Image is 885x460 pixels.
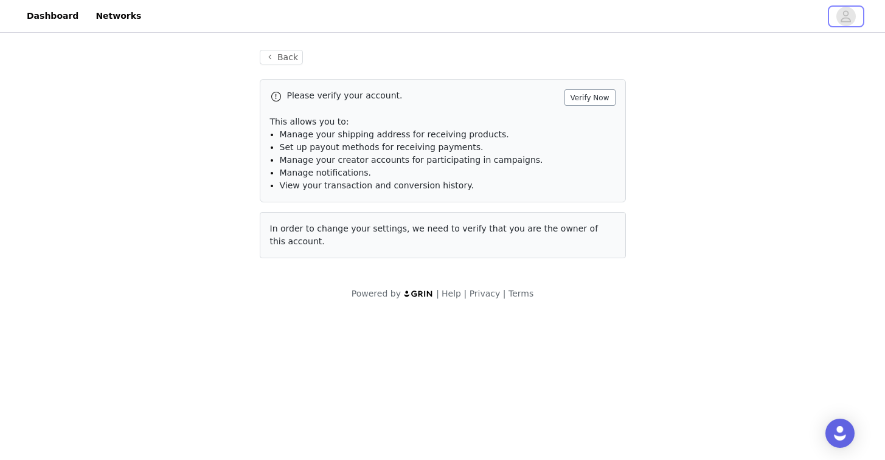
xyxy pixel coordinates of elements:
a: Help [442,289,461,298]
span: | [503,289,506,298]
button: Back [260,50,304,64]
div: Open Intercom Messenger [825,419,855,448]
a: Networks [88,2,148,30]
span: Manage your creator accounts for participating in campaigns. [280,155,543,165]
span: Set up payout methods for receiving payments. [280,142,484,152]
img: logo [403,290,434,298]
div: avatar [840,7,852,26]
span: | [463,289,467,298]
span: View your transaction and conversion history. [280,180,474,190]
p: This allows you to: [270,115,616,128]
span: Manage your shipping address for receiving products. [280,129,509,139]
span: | [436,289,439,298]
a: Dashboard [19,2,86,30]
a: Privacy [470,289,501,298]
a: Terms [508,289,533,298]
span: Manage notifications. [280,168,372,177]
span: In order to change your settings, we need to verify that you are the owner of this account. [270,224,599,246]
span: Powered by [352,289,401,298]
button: Verify Now [564,89,616,106]
p: Please verify your account. [287,89,560,102]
